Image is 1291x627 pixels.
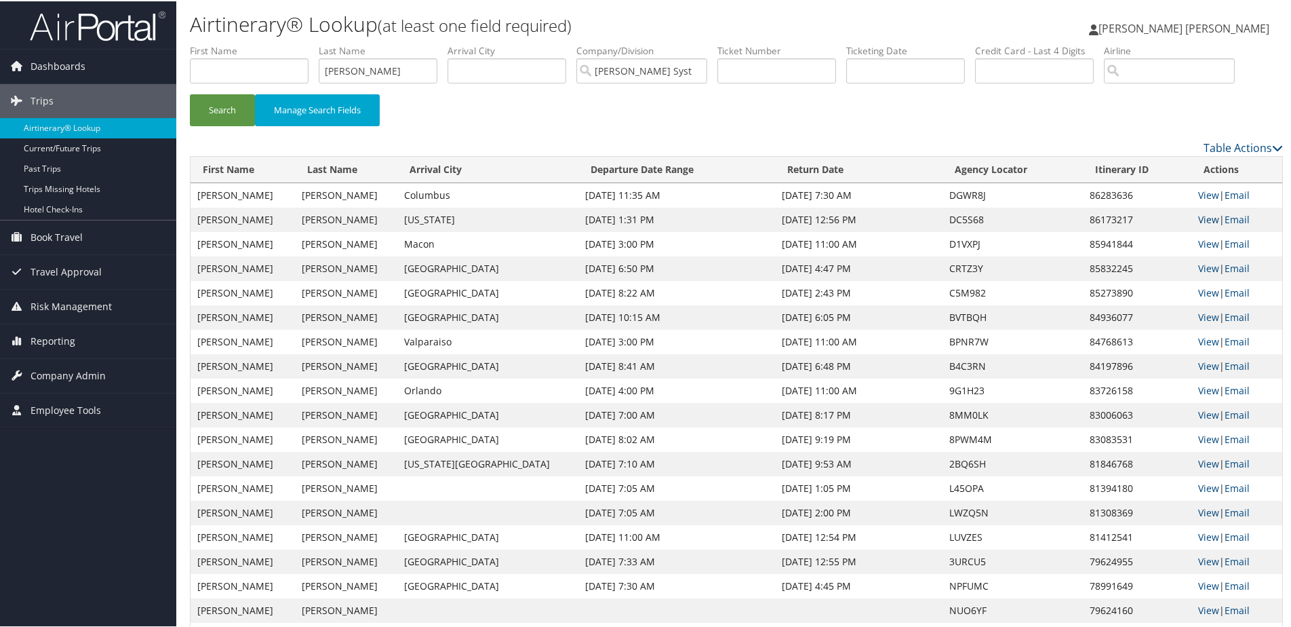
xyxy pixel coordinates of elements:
td: [DATE] 7:00 AM [578,402,775,426]
button: Search [190,93,255,125]
td: [PERSON_NAME] [295,573,397,597]
td: 79624160 [1083,597,1191,622]
td: | [1191,597,1282,622]
td: | [1191,280,1282,304]
td: D1VXPJ [942,231,1083,255]
td: | [1191,182,1282,206]
td: [DATE] 8:22 AM [578,280,775,304]
td: [PERSON_NAME] [191,451,295,475]
a: Email [1225,480,1250,493]
td: B4C3RN [942,353,1083,377]
td: [PERSON_NAME] [295,328,397,353]
th: Departure Date Range: activate to sort column ascending [578,155,775,182]
td: 85273890 [1083,280,1191,304]
td: [PERSON_NAME] [191,206,295,231]
td: [PERSON_NAME] [295,548,397,573]
td: | [1191,573,1282,597]
a: View [1198,480,1219,493]
td: [DATE] 2:00 PM [775,499,943,524]
td: [PERSON_NAME] [191,499,295,524]
td: 84197896 [1083,353,1191,377]
a: View [1198,505,1219,518]
label: Last Name [319,43,448,56]
label: Ticketing Date [846,43,975,56]
td: [DATE] 11:00 AM [775,328,943,353]
td: | [1191,377,1282,402]
th: First Name: activate to sort column ascending [191,155,295,182]
a: Email [1225,432,1250,444]
a: Email [1225,309,1250,322]
label: Airline [1104,43,1245,56]
td: [PERSON_NAME] [295,426,397,451]
td: [DATE] 4:00 PM [578,377,775,402]
a: Email [1225,285,1250,298]
span: Trips [31,83,54,117]
td: [PERSON_NAME] [191,597,295,622]
td: [GEOGRAPHIC_DATA] [397,402,578,426]
img: airportal-logo.png [30,9,165,41]
td: | [1191,353,1282,377]
td: [PERSON_NAME] [191,353,295,377]
td: Columbus [397,182,578,206]
td: 81412541 [1083,524,1191,548]
a: Email [1225,358,1250,371]
td: NUO6YF [942,597,1083,622]
th: Arrival City: activate to sort column ascending [397,155,578,182]
td: [PERSON_NAME] [191,255,295,280]
td: [PERSON_NAME] [295,451,397,475]
a: [PERSON_NAME] [PERSON_NAME] [1089,7,1283,47]
td: [DATE] 7:05 AM [578,475,775,499]
td: [PERSON_NAME] [191,231,295,255]
td: Orlando [397,377,578,402]
td: [DATE] 8:02 AM [578,426,775,451]
a: View [1198,554,1219,567]
td: 81846768 [1083,451,1191,475]
td: 8PWM4M [942,426,1083,451]
label: Arrival City [448,43,576,56]
a: Email [1225,529,1250,542]
td: [DATE] 12:54 PM [775,524,943,548]
a: View [1198,212,1219,225]
td: BVTBQH [942,304,1083,328]
a: View [1198,456,1219,469]
td: [PERSON_NAME] [191,426,295,451]
td: [DATE] 1:31 PM [578,206,775,231]
a: Email [1225,187,1250,200]
td: [PERSON_NAME] [191,548,295,573]
span: Reporting [31,323,75,357]
td: 2BQ6SH [942,451,1083,475]
a: Email [1225,456,1250,469]
label: First Name [190,43,319,56]
span: Book Travel [31,219,83,253]
a: Email [1225,603,1250,615]
a: View [1198,309,1219,322]
td: [DATE] 8:41 AM [578,353,775,377]
th: Agency Locator: activate to sort column ascending [942,155,1083,182]
td: [DATE] 6:05 PM [775,304,943,328]
td: 85832245 [1083,255,1191,280]
td: [GEOGRAPHIC_DATA] [397,353,578,377]
td: 86283636 [1083,182,1191,206]
a: View [1198,261,1219,273]
td: [DATE] 1:05 PM [775,475,943,499]
a: View [1198,383,1219,396]
td: BPNR7W [942,328,1083,353]
td: 83726158 [1083,377,1191,402]
td: [GEOGRAPHIC_DATA] [397,524,578,548]
td: [PERSON_NAME] [295,524,397,548]
td: [PERSON_NAME] [295,255,397,280]
td: [DATE] 3:00 PM [578,231,775,255]
td: [PERSON_NAME] [191,402,295,426]
span: Company Admin [31,358,106,392]
a: View [1198,236,1219,249]
td: | [1191,328,1282,353]
td: 3URCU5 [942,548,1083,573]
a: Email [1225,261,1250,273]
td: 81394180 [1083,475,1191,499]
a: Email [1225,407,1250,420]
td: [PERSON_NAME] [191,377,295,402]
td: | [1191,426,1282,451]
td: 83083531 [1083,426,1191,451]
td: [PERSON_NAME] [295,402,397,426]
td: [US_STATE] [397,206,578,231]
